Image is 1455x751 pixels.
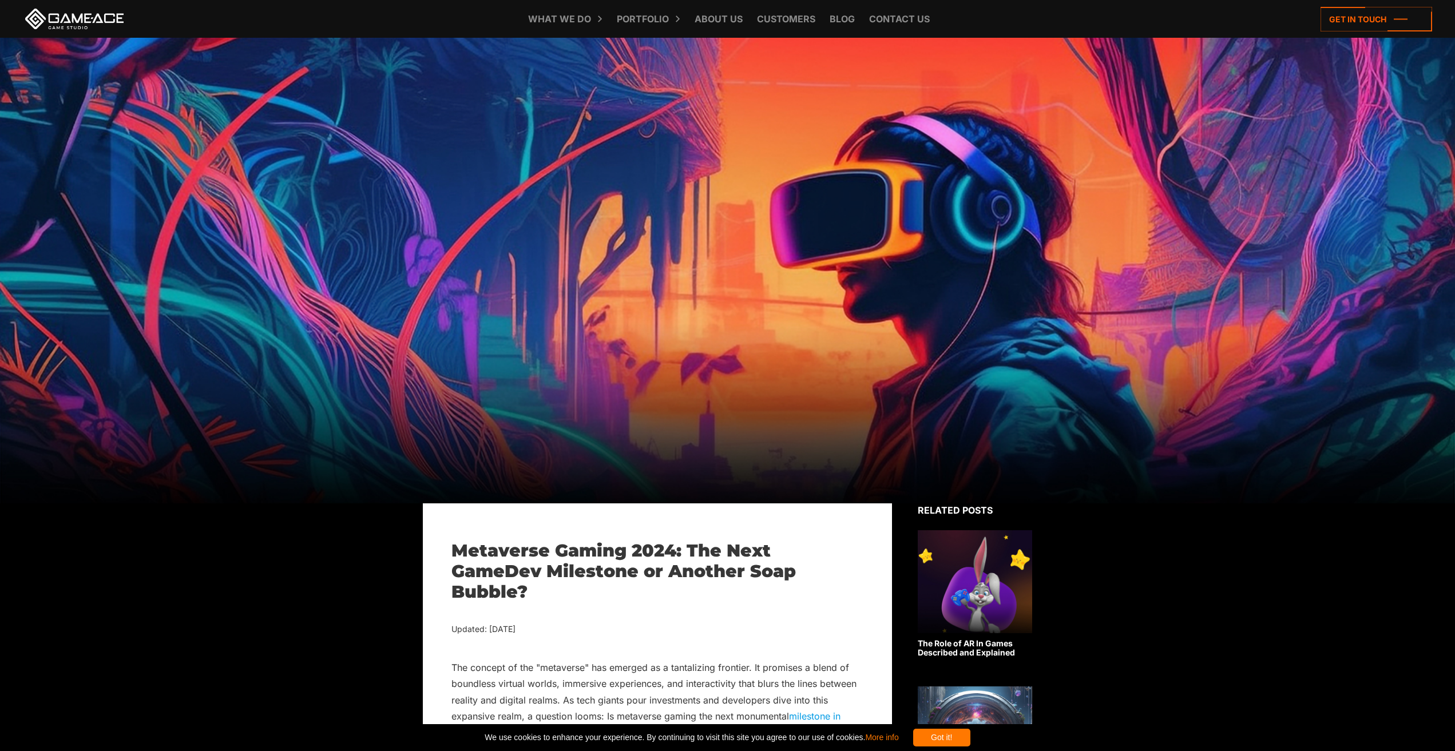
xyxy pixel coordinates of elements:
h1: Metaverse Gaming 2024: The Next GameDev Milestone or Another Soap Bubble? [451,541,863,602]
a: Get in touch [1321,7,1432,31]
div: Updated: [DATE] [451,622,863,637]
div: Related posts [918,503,1032,517]
img: Related [918,530,1032,633]
a: The Role of AR In Games Described and Explained [918,530,1032,658]
span: We use cookies to enhance your experience. By continuing to visit this site you agree to our use ... [485,729,898,746]
div: Got it! [913,729,970,746]
a: More info [865,733,898,742]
